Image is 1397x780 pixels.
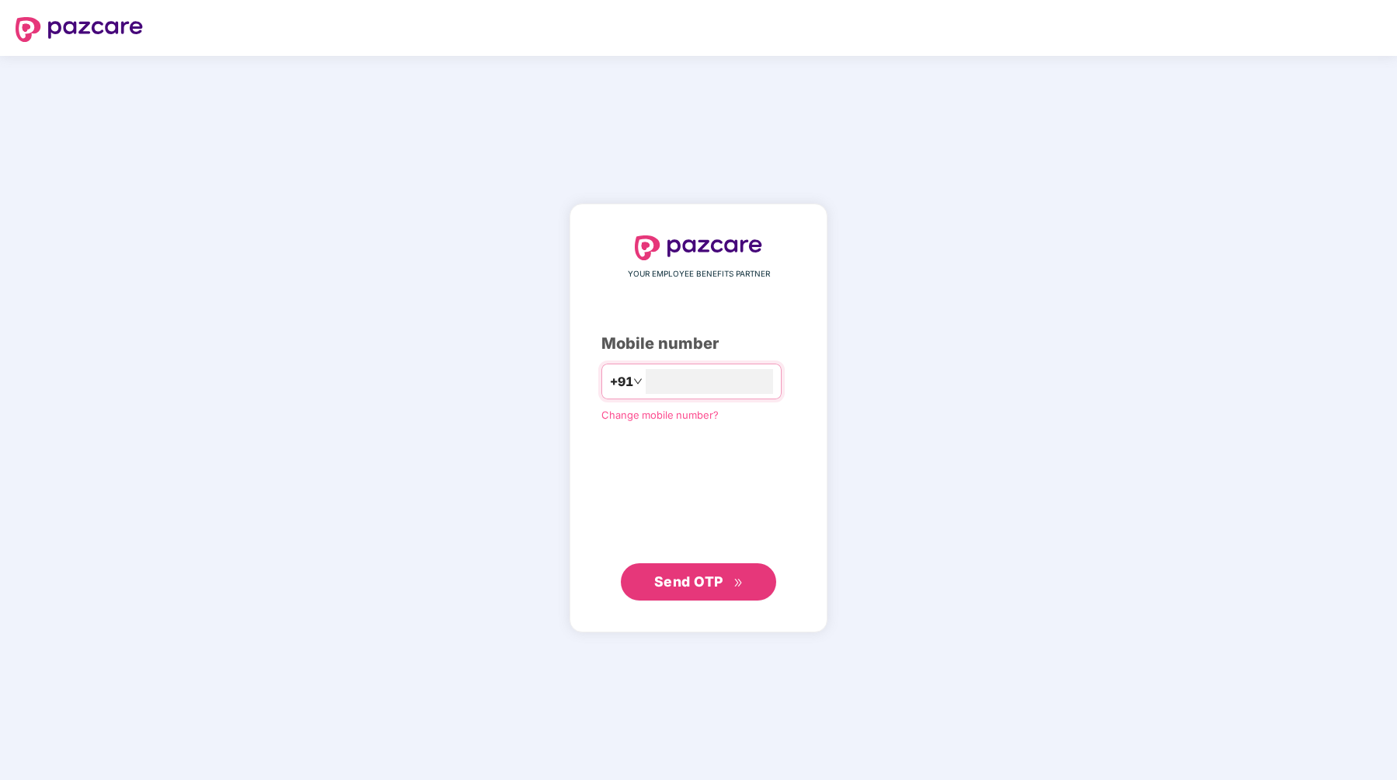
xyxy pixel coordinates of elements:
span: down [633,377,643,386]
img: logo [16,17,143,42]
a: Change mobile number? [601,409,719,421]
span: Send OTP [654,573,723,590]
button: Send OTPdouble-right [621,563,776,601]
span: YOUR EMPLOYEE BENEFITS PARTNER [628,268,770,280]
span: double-right [733,578,744,588]
span: +91 [610,372,633,392]
div: Mobile number [601,332,796,356]
img: logo [635,235,762,260]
